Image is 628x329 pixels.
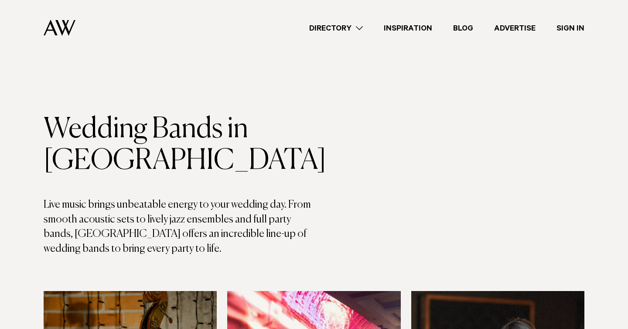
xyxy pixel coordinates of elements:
img: Auckland Weddings Logo [44,20,75,36]
p: Live music brings unbeatable energy to your wedding day. From smooth acoustic sets to lively jazz... [44,198,314,256]
a: Blog [443,22,484,34]
a: Sign In [546,22,595,34]
a: Inspiration [373,22,443,34]
a: Directory [299,22,373,34]
h1: Wedding Bands in [GEOGRAPHIC_DATA] [44,114,314,177]
a: Advertise [484,22,546,34]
